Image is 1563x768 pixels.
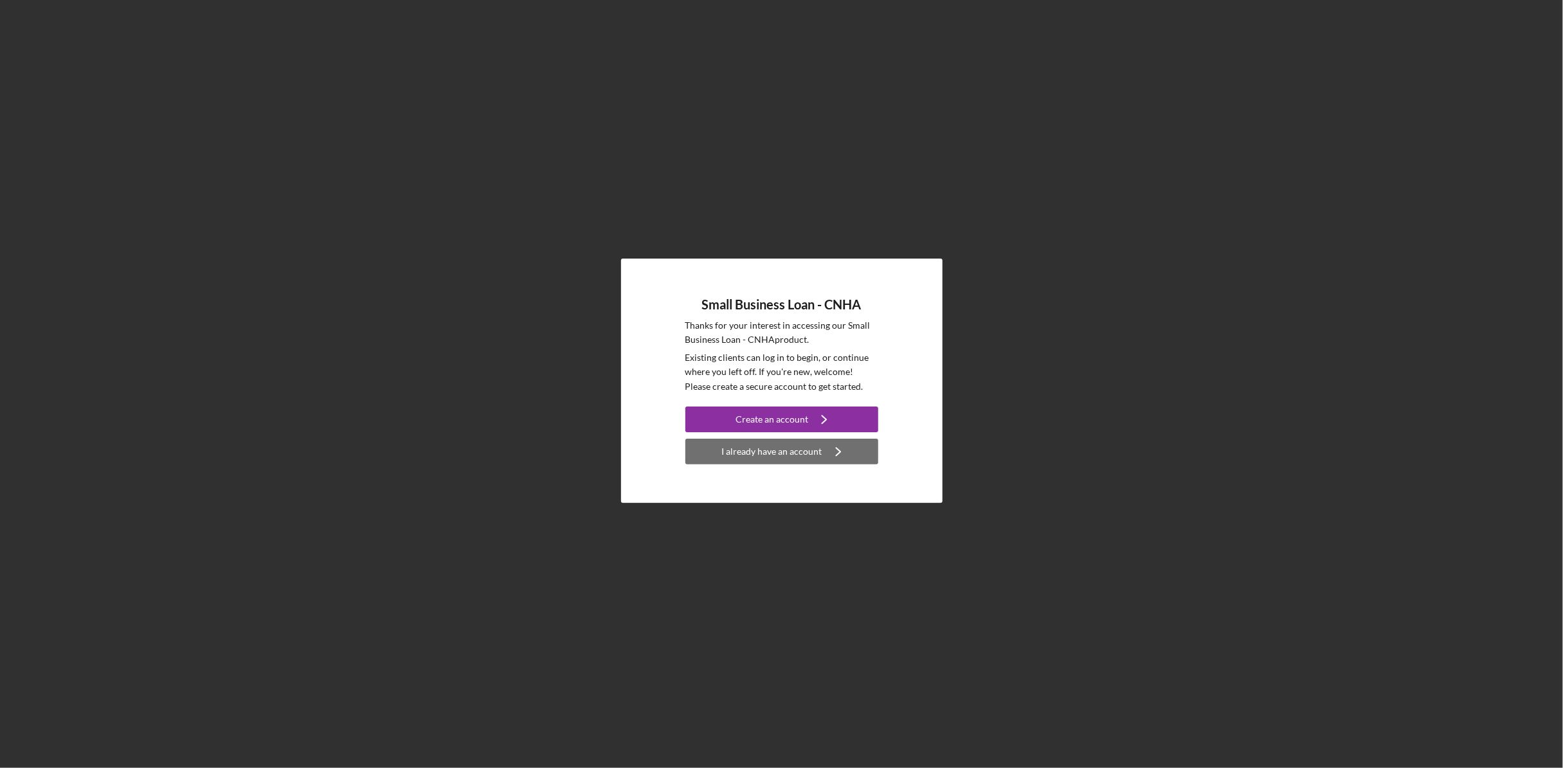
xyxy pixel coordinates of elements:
p: Thanks for your interest in accessing our Small Business Loan - CNHA product. [685,318,878,347]
p: Existing clients can log in to begin, or continue where you left off. If you're new, welcome! Ple... [685,351,878,394]
div: I already have an account [722,439,822,464]
a: Create an account [685,407,878,435]
button: I already have an account [685,439,878,464]
button: Create an account [685,407,878,432]
div: Create an account [736,407,808,432]
h4: Small Business Loan - CNHA [702,297,862,312]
